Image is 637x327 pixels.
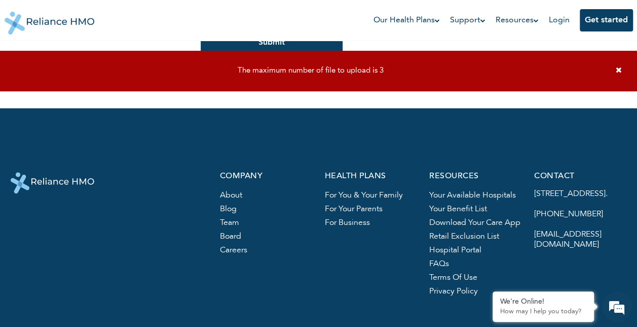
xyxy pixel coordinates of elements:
a: For you & your family [324,191,402,200]
div: FAQs [99,274,194,306]
a: hospital portal [429,246,481,254]
img: d_794563401_company_1708531726252_794563401 [19,51,41,76]
input: Submit [201,29,343,56]
a: privacy policy [429,287,478,296]
a: Your available hospitals [429,191,516,200]
div: Minimize live chat window [166,5,191,29]
p: contact [534,172,627,181]
a: For your parents [324,205,382,213]
a: careers [220,246,247,254]
button: Get started [580,9,633,31]
a: For business [324,219,369,227]
a: Your benefit list [429,205,487,213]
a: [STREET_ADDRESS]. [534,190,608,198]
a: Download your care app [429,219,520,227]
div: The maximum number of file to upload is 3 [10,67,611,76]
p: company [220,172,313,181]
img: Reliance HMO's Logo [5,4,95,35]
div: We're Online! [500,298,586,306]
p: resources [429,172,522,181]
div: Chat with us now [53,57,170,70]
a: team [220,219,239,227]
p: health plans [324,172,417,181]
p: How may I help you today? [500,308,586,316]
a: About [220,191,242,200]
a: Login [549,16,570,24]
a: Our Health Plans [373,14,440,26]
a: terms of use [429,274,477,282]
a: [EMAIL_ADDRESS][DOMAIN_NAME] [534,231,602,249]
a: blog [220,205,237,213]
span: Conversation [5,292,99,299]
a: Resources [496,14,539,26]
img: logo-white.svg [11,172,94,193]
a: board [220,233,241,241]
a: [PHONE_NUMBER] [534,210,603,218]
a: Support [450,14,485,26]
textarea: Type your message and hit 'Enter' [5,239,193,274]
span: We're online! [59,109,140,211]
a: FAQs [429,260,449,268]
a: Retail exclusion list [429,233,499,241]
